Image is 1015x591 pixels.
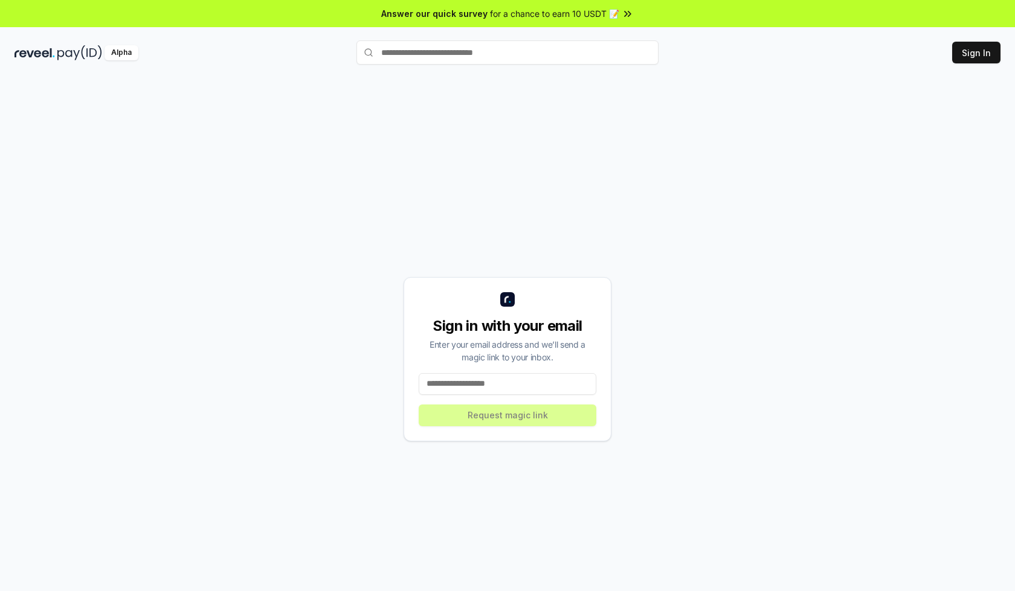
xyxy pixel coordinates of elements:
[419,316,596,336] div: Sign in with your email
[500,292,515,307] img: logo_small
[57,45,102,60] img: pay_id
[105,45,138,60] div: Alpha
[381,7,488,20] span: Answer our quick survey
[952,42,1000,63] button: Sign In
[14,45,55,60] img: reveel_dark
[419,338,596,363] div: Enter your email address and we’ll send a magic link to your inbox.
[490,7,619,20] span: for a chance to earn 10 USDT 📝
